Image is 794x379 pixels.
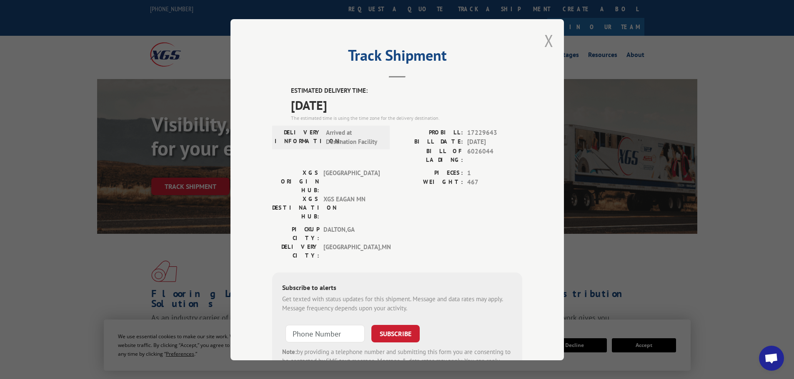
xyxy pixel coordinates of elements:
[275,128,322,146] label: DELIVERY INFORMATION:
[326,128,382,146] span: Arrived at Destination Facility
[397,168,463,178] label: PIECES:
[397,128,463,137] label: PROBILL:
[282,347,297,355] strong: Note:
[371,325,420,342] button: SUBSCRIBE
[467,128,522,137] span: 17229643
[272,242,319,260] label: DELIVERY CITY:
[291,86,522,96] label: ESTIMATED DELIVERY TIME:
[323,225,380,242] span: DALTON , GA
[467,146,522,164] span: 6026044
[282,347,512,375] div: by providing a telephone number and submitting this form you are consenting to be contacted by SM...
[286,325,365,342] input: Phone Number
[291,114,522,121] div: The estimated time is using the time zone for the delivery destination.
[467,168,522,178] span: 1
[467,137,522,147] span: [DATE]
[282,294,512,313] div: Get texted with status updates for this shipment. Message and data rates may apply. Message frequ...
[323,194,380,220] span: XGS EAGAN MN
[397,178,463,187] label: WEIGHT:
[397,137,463,147] label: BILL DATE:
[272,194,319,220] label: XGS DESTINATION HUB:
[272,225,319,242] label: PICKUP CITY:
[272,168,319,194] label: XGS ORIGIN HUB:
[397,146,463,164] label: BILL OF LADING:
[272,50,522,65] h2: Track Shipment
[323,168,380,194] span: [GEOGRAPHIC_DATA]
[282,282,512,294] div: Subscribe to alerts
[467,178,522,187] span: 467
[759,346,784,371] div: Open chat
[291,95,522,114] span: [DATE]
[544,30,554,52] button: Close modal
[323,242,380,260] span: [GEOGRAPHIC_DATA] , MN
